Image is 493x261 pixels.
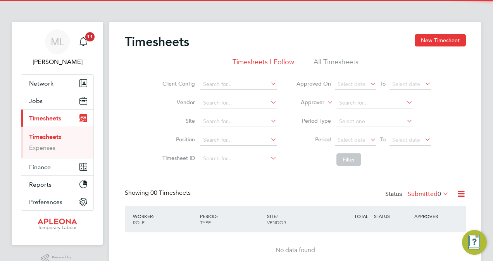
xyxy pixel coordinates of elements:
[408,190,449,198] label: Submitted
[12,22,103,245] nav: Main navigation
[125,34,189,50] h2: Timesheets
[29,163,51,171] span: Finance
[133,246,458,254] div: No data found
[125,189,192,197] div: Showing
[200,219,211,225] span: TYPE
[412,209,453,223] div: APPROVER
[200,98,277,108] input: Search for...
[200,135,277,146] input: Search for...
[51,37,64,47] span: ML
[462,230,487,255] button: Engage Resource Center
[392,136,420,143] span: Select date
[378,79,388,89] span: To
[29,198,62,206] span: Preferences
[200,153,277,164] input: Search for...
[336,153,361,166] button: Filter
[21,75,93,92] button: Network
[336,116,413,127] input: Select one
[21,29,94,67] a: ML[PERSON_NAME]
[296,136,331,143] label: Period
[85,32,95,41] span: 11
[160,117,195,124] label: Site
[392,81,420,88] span: Select date
[21,127,93,158] div: Timesheets
[21,193,93,210] button: Preferences
[29,80,53,87] span: Network
[160,99,195,106] label: Vendor
[372,209,412,223] div: STATUS
[52,254,74,261] span: Powered by
[296,80,331,87] label: Approved On
[133,219,145,225] span: ROLE
[29,97,43,105] span: Jobs
[21,92,93,109] button: Jobs
[276,213,278,219] span: /
[217,213,218,219] span: /
[29,115,61,122] span: Timesheets
[338,136,365,143] span: Select date
[338,81,365,88] span: Select date
[29,144,55,151] a: Expenses
[21,57,94,67] span: Matthew Lee
[160,80,195,87] label: Client Config
[378,134,388,144] span: To
[290,99,324,106] label: Approver
[336,98,413,108] input: Search for...
[160,155,195,161] label: Timesheet ID
[354,213,368,219] span: TOTAL
[21,158,93,175] button: Finance
[38,218,77,231] img: apleona-logo-retina.png
[29,133,61,141] a: Timesheets
[198,209,265,229] div: PERIOD
[131,209,198,229] div: WORKER
[438,190,441,198] span: 0
[150,189,191,197] span: 00 Timesheets
[415,34,466,46] button: New Timesheet
[76,29,91,54] a: 11
[233,57,294,71] li: Timesheets I Follow
[160,136,195,143] label: Position
[385,189,450,200] div: Status
[200,116,277,127] input: Search for...
[21,176,93,193] button: Reports
[153,213,154,219] span: /
[267,219,286,225] span: VENDOR
[265,209,332,229] div: SITE
[314,57,359,71] li: All Timesheets
[21,110,93,127] button: Timesheets
[296,117,331,124] label: Period Type
[200,79,277,90] input: Search for...
[21,218,94,231] a: Go to home page
[29,181,52,188] span: Reports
